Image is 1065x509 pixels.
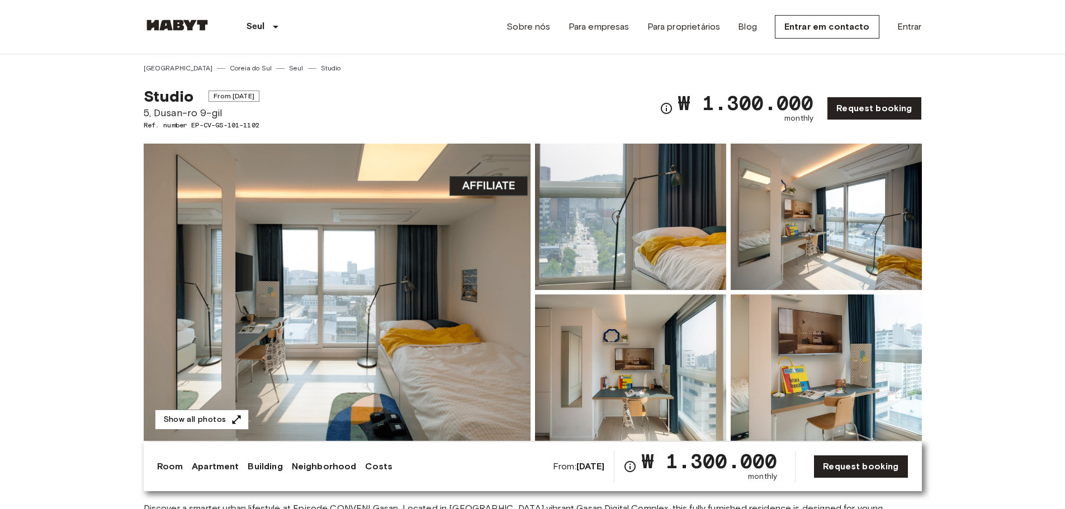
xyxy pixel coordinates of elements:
[775,15,879,39] a: Entrar em contacto
[731,144,922,290] img: Picture of unit EP-CV-GS-101-1102
[292,460,357,473] a: Neighborhood
[553,460,605,473] span: From:
[289,63,304,73] a: Seul
[641,451,778,471] span: ₩ 1.300.000
[569,20,629,34] a: Para empresas
[535,294,726,441] img: Picture of unit EP-CV-GS-101-1102
[144,106,259,120] span: 5, Dusan-ro 9-gil
[660,102,673,115] svg: Check cost overview for full price breakdown. Please note that discounts apply to new joiners onl...
[731,294,922,441] img: Picture of unit EP-CV-GS-101-1102
[813,455,908,478] a: Request booking
[748,471,777,482] span: monthly
[678,93,814,113] span: ₩ 1.300.000
[144,20,211,31] img: Habyt
[897,20,922,34] a: Entrar
[365,460,392,473] a: Costs
[230,63,272,73] a: Coreia do Sul
[248,460,282,473] a: Building
[144,144,531,441] img: Marketing picture of unit EP-CV-GS-101-1102
[321,63,341,73] a: Studio
[738,20,757,34] a: Blog
[647,20,721,34] a: Para proprietários
[623,460,637,473] svg: Check cost overview for full price breakdown. Please note that discounts apply to new joiners onl...
[144,120,259,130] span: Ref. number EP-CV-GS-101-1102
[247,20,265,34] p: Seul
[155,410,249,430] button: Show all photos
[784,113,813,124] span: monthly
[144,87,194,106] span: Studio
[507,20,550,34] a: Sobre nós
[144,63,213,73] a: [GEOGRAPHIC_DATA]
[827,97,921,120] a: Request booking
[157,460,183,473] a: Room
[192,460,239,473] a: Apartment
[535,144,726,290] img: Picture of unit EP-CV-GS-101-1102
[209,91,259,102] span: From [DATE]
[576,461,605,472] b: [DATE]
